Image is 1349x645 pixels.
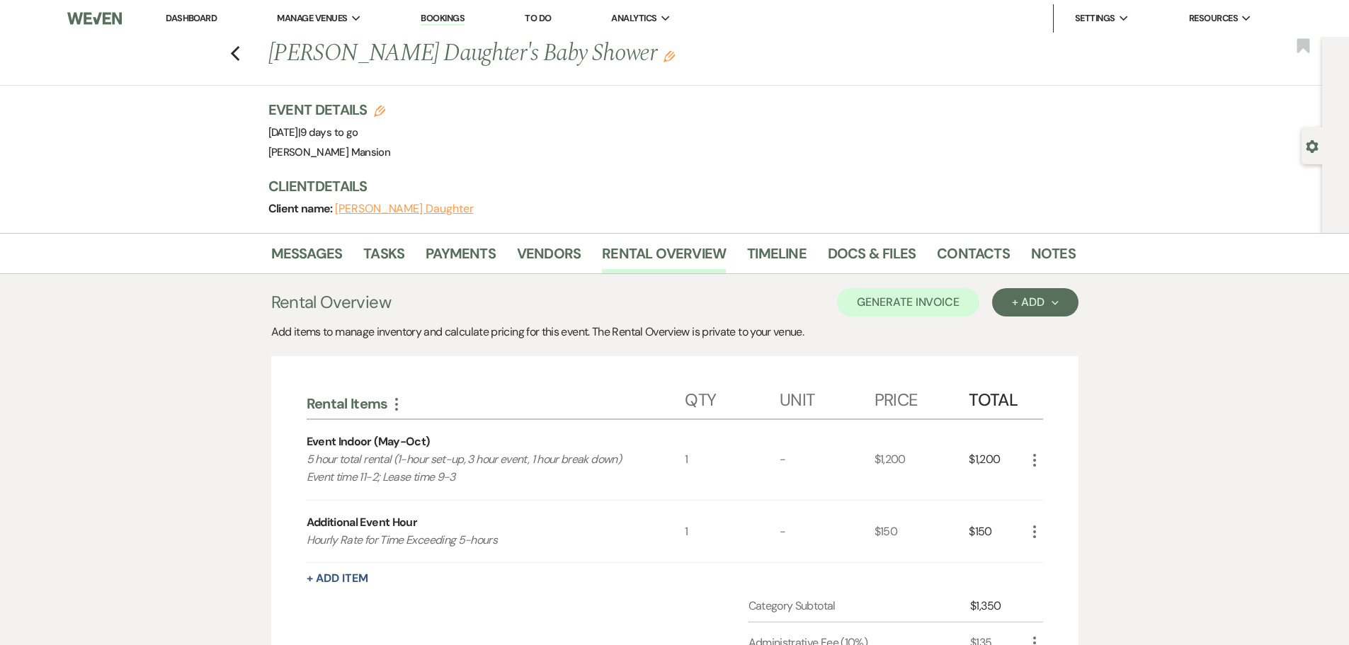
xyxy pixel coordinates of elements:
span: Resources [1189,11,1238,25]
a: Messages [271,242,343,273]
div: 1 [685,501,780,563]
button: Edit [664,50,675,62]
a: Docs & Files [828,242,916,273]
a: Tasks [363,242,404,273]
div: $1,350 [970,598,1025,615]
h3: Event Details [268,100,391,120]
a: Dashboard [166,12,217,24]
h3: Rental Overview [271,290,391,315]
div: Qty [685,376,780,418]
div: + Add [1012,297,1058,308]
button: + Add [992,288,1078,316]
a: Payments [426,242,496,273]
div: Add items to manage inventory and calculate pricing for this event. The Rental Overview is privat... [271,324,1078,341]
h1: [PERSON_NAME] Daughter's Baby Shower [268,37,903,71]
div: $1,200 [969,420,1025,500]
a: Notes [1031,242,1076,273]
div: - [780,420,875,500]
h3: Client Details [268,176,1061,196]
span: Settings [1075,11,1115,25]
div: Category Subtotal [749,598,971,615]
span: 9 days to go [300,125,358,139]
div: - [780,501,875,563]
button: Generate Invoice [837,288,979,316]
div: Unit [780,376,875,418]
span: Analytics [611,11,656,25]
div: Total [969,376,1025,418]
span: [PERSON_NAME] Mansion [268,145,391,159]
a: Timeline [747,242,807,273]
button: [PERSON_NAME] Daughter [335,203,473,215]
div: $150 [875,501,969,563]
a: Contacts [937,242,1010,273]
div: Price [875,376,969,418]
div: Rental Items [307,394,685,413]
div: 1 [685,420,780,500]
a: Vendors [517,242,581,273]
div: $150 [969,501,1025,563]
div: Event Indoor (May-Oct) [307,433,430,450]
span: [DATE] [268,125,358,139]
p: 5 hour total rental (1-hour set-up, 3 hour event, 1 hour break down) Event time 11-2; Lease time 9-3 [307,450,647,486]
p: Hourly Rate for Time Exceeding 5-hours [307,531,647,549]
a: Bookings [421,12,465,25]
a: Rental Overview [602,242,726,273]
img: Weven Logo [67,4,121,33]
button: Open lead details [1306,139,1319,152]
span: | [298,125,358,139]
a: To Do [525,12,551,24]
div: Additional Event Hour [307,514,418,531]
button: + Add Item [307,573,368,584]
span: Manage Venues [277,11,347,25]
div: $1,200 [875,420,969,500]
span: Client name: [268,201,336,216]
